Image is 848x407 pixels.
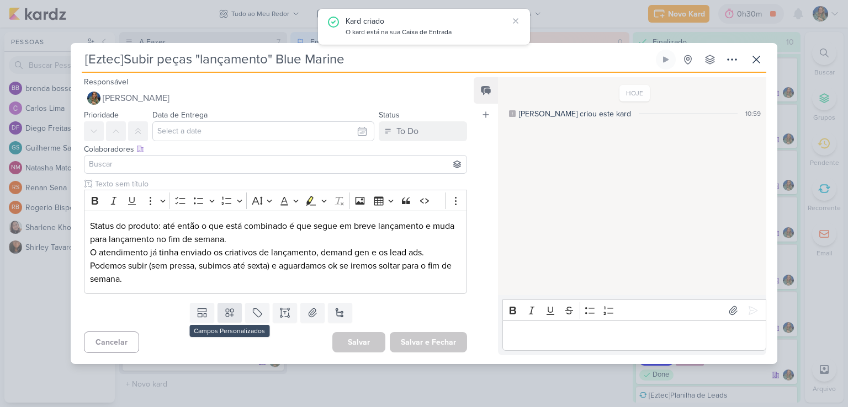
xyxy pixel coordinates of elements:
div: Editor editing area: main [84,211,467,294]
label: Prioridade [84,110,119,120]
div: O kard está na sua Caixa de Entrada [346,27,508,38]
label: Data de Entrega [152,110,208,120]
input: Select a date [152,121,374,141]
p: Status do produto: até então o que está combinado é que segue em breve lançamento e muda para lan... [90,219,461,246]
div: To Do [396,125,418,138]
label: Responsável [84,77,128,87]
span: [PERSON_NAME] [103,92,169,105]
div: Editor toolbar [502,299,766,321]
div: Campos Personalizados [189,325,269,337]
div: 10:59 [745,109,761,119]
input: Texto sem título [93,178,467,190]
div: Ligar relógio [661,55,670,64]
div: Colaboradores [84,143,467,155]
div: Editor editing area: main [502,320,766,351]
img: Isabella Gutierres [87,92,100,105]
button: To Do [379,121,467,141]
label: Status [379,110,400,120]
p: O atendimento já tinha enviado os criativos de lançamento, demand gen e os lead ads. Podemos subi... [90,246,461,286]
button: [PERSON_NAME] [84,88,467,108]
div: [PERSON_NAME] criou este kard [519,108,631,120]
div: Kard criado [346,15,508,27]
input: Kard Sem Título [82,50,654,69]
input: Buscar [87,158,464,171]
button: Cancelar [84,331,139,353]
div: Editor toolbar [84,190,467,211]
